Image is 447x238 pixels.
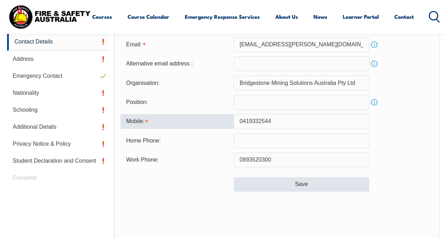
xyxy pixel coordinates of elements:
[275,8,298,25] a: About Us
[7,51,110,68] a: Address
[234,177,369,191] button: Save
[7,135,110,152] a: Privacy Notice & Policy
[7,118,110,135] a: Additional Details
[369,40,379,50] a: Info
[120,95,234,109] div: Position:
[7,33,110,51] a: Contact Details
[394,8,414,25] a: Contact
[369,59,379,69] a: Info
[120,76,234,89] div: Organisation:
[120,114,234,128] div: Mobile is required.
[234,152,369,167] input: Phone numbers must be numeric, 10 characters and contain no spaces.
[120,57,234,70] div: Alternative email address :
[120,153,234,167] div: Work Phone:
[234,114,369,129] input: Mobile numbers must be numeric, 10 characters and contain no spaces.
[185,8,260,25] a: Emergency Response Services
[7,68,110,85] a: Emergency Contact
[128,8,169,25] a: Course Calendar
[7,85,110,101] a: Nationality
[369,97,379,107] a: Info
[120,134,234,147] div: Home Phone:
[234,133,369,148] input: Phone numbers must be numeric, 10 characters and contain no spaces.
[313,8,327,25] a: News
[120,38,234,51] div: Email is required.
[343,8,379,25] a: Learner Portal
[7,152,110,169] a: Student Declaration and Consent
[7,101,110,118] a: Schooling
[92,8,112,25] a: Courses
